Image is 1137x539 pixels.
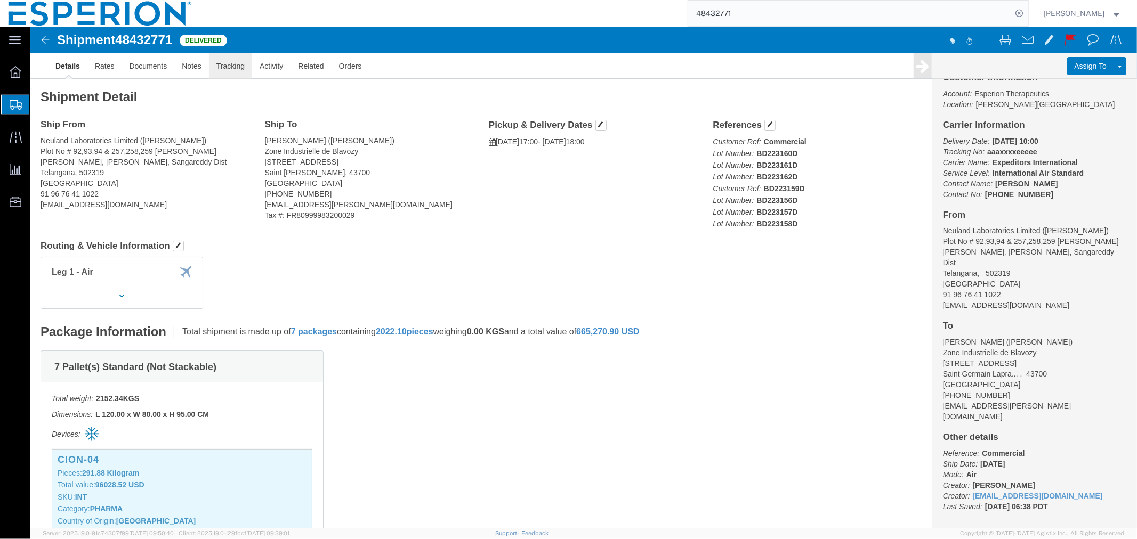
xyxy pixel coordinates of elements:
span: [DATE] 09:39:01 [246,530,289,536]
span: Client: 2025.19.0-129fbcf [179,530,289,536]
a: Support [495,530,522,536]
button: [PERSON_NAME] [1044,7,1123,20]
span: Server: 2025.19.0-91c74307f99 [43,530,174,536]
span: Copyright © [DATE]-[DATE] Agistix Inc., All Rights Reserved [960,529,1124,538]
span: [DATE] 09:50:40 [129,530,174,536]
a: Feedback [521,530,549,536]
input: Search for shipment number, reference number [688,1,1012,26]
span: Alexandra Breaux [1044,7,1105,19]
iframe: FS Legacy Container [30,27,1137,528]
